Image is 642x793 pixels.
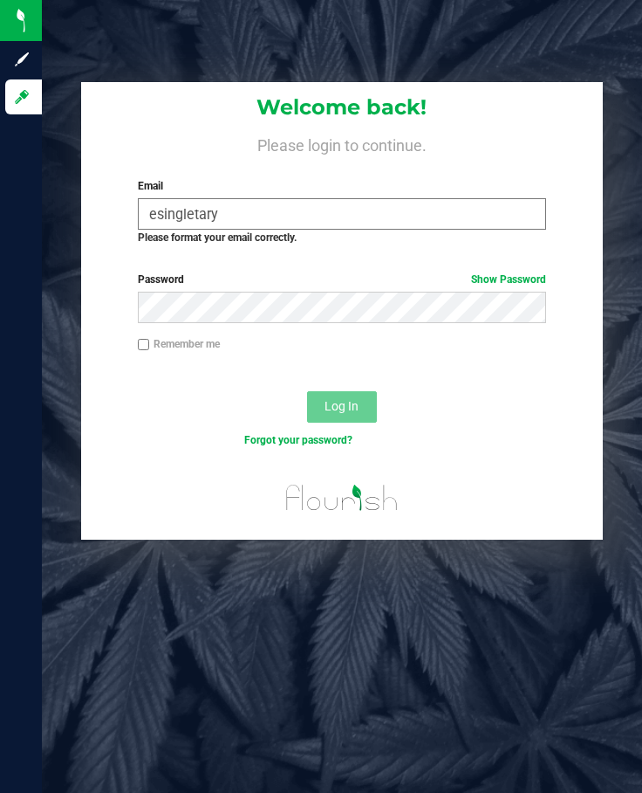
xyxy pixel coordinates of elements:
img: flourish_logo.svg [277,466,407,529]
label: Remember me [138,336,220,352]
button: Log In [307,391,377,423]
inline-svg: Sign up [13,51,31,68]
inline-svg: Log in [13,88,31,106]
input: Remember me [138,339,150,351]
h1: Welcome back! [81,96,603,119]
span: Log In [324,399,359,413]
a: Forgot your password? [244,434,352,446]
label: Email [138,178,547,194]
span: Password [138,273,184,286]
a: Show Password [471,273,546,286]
h4: Please login to continue. [81,133,603,154]
strong: Please format your email correctly. [138,231,297,244]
